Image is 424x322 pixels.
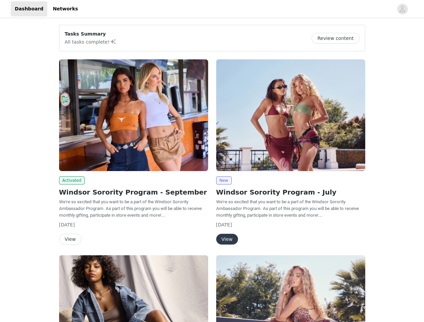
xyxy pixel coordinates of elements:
span: We're so excited that you want to be a part of the Windsor Sorority Ambassador Program. As part o... [216,199,359,218]
a: View [59,237,82,242]
img: Windsor [216,59,365,171]
span: Activated [59,176,85,184]
div: avatar [399,4,406,14]
a: Dashboard [11,1,47,16]
h2: Windsor Sorority Program - September [59,187,208,197]
button: View [59,234,82,245]
p: All tasks complete! [65,38,116,46]
span: [DATE] [59,222,75,227]
p: Tasks Summary [65,31,116,38]
h2: Windsor Sorority Program - July [216,187,365,197]
img: Windsor [59,59,208,171]
span: New [216,176,232,184]
span: We're so excited that you want to be a part of the Windsor Sorority Ambassador Program. As part o... [59,199,202,218]
button: Review content [312,33,359,44]
button: View [216,234,238,245]
span: [DATE] [216,222,232,227]
a: Networks [49,1,82,16]
a: View [216,237,238,242]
